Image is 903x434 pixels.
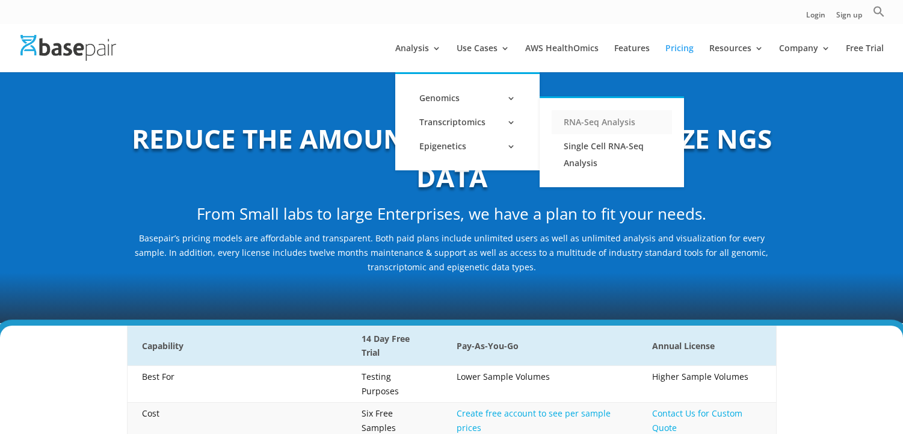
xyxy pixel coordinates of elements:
[665,44,694,72] a: Pricing
[638,326,776,366] th: Annual License
[525,44,599,72] a: AWS HealthOmics
[407,110,528,134] a: Transcriptomics
[457,44,510,72] a: Use Cases
[552,110,672,134] a: RNA-Seq Analysis
[873,5,885,17] svg: Search
[132,120,772,195] b: REDUCE THE AMOUNT YOU PAY TO ANALYZE NGS DATA
[652,408,742,433] a: Contact Us for Custom Quote
[127,203,777,232] h2: From Small labs to large Enterprises, we have a plan to fit your needs.
[709,44,763,72] a: Resources
[442,326,638,366] th: Pay-As-You-Go
[407,134,528,158] a: Epigenetics
[20,35,116,61] img: Basepair
[779,44,830,72] a: Company
[806,11,825,24] a: Login
[614,44,650,72] a: Features
[347,326,442,366] th: 14 Day Free Trial
[442,366,638,403] td: Lower Sample Volumes
[127,326,347,366] th: Capability
[873,5,885,24] a: Search Icon Link
[638,366,776,403] td: Higher Sample Volumes
[347,366,442,403] td: Testing Purposes
[135,232,768,273] span: Basepair’s pricing models are affordable and transparent. Both paid plans include unlimited users...
[836,11,862,24] a: Sign up
[127,366,347,403] td: Best For
[552,134,672,175] a: Single Cell RNA-Seq Analysis
[457,408,611,433] a: Create free account to see per sample prices
[846,44,884,72] a: Free Trial
[395,44,441,72] a: Analysis
[407,86,528,110] a: Genomics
